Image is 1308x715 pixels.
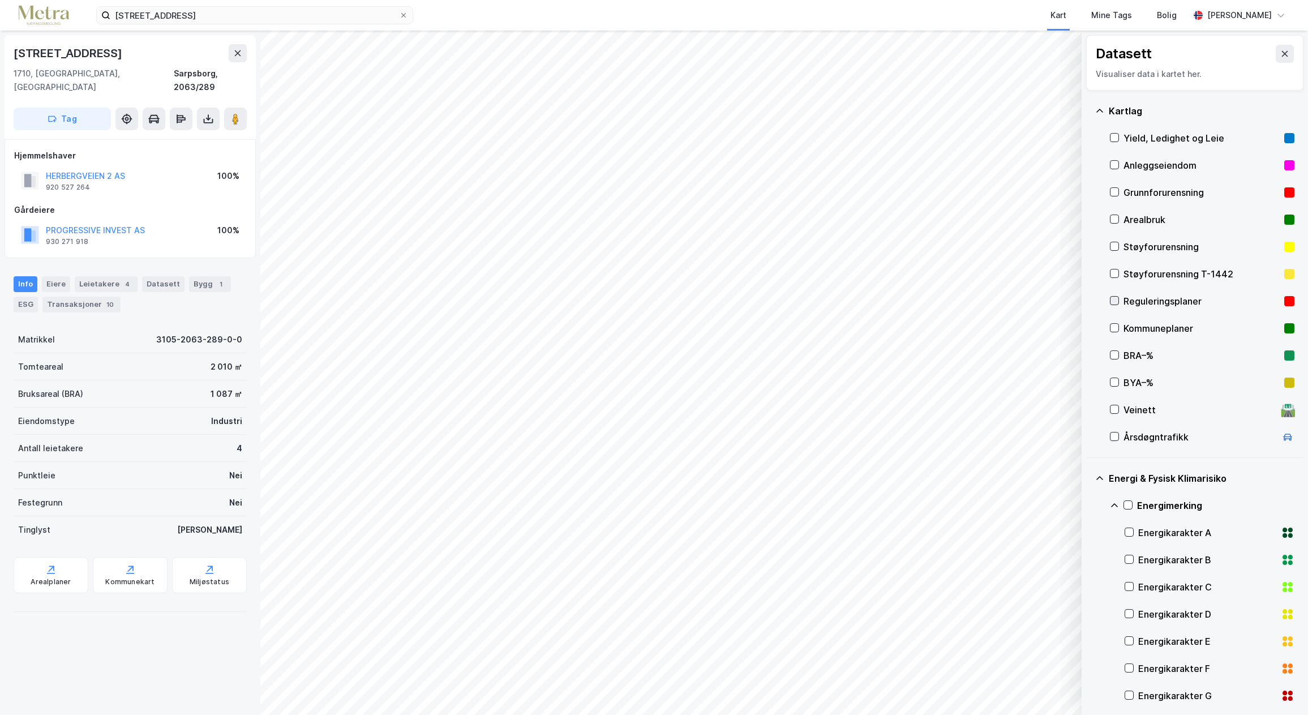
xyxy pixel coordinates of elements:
div: Sarpsborg, 2063/289 [174,67,247,94]
div: 2 010 ㎡ [211,360,242,374]
div: Nei [229,469,242,482]
div: Eiendomstype [18,414,75,428]
div: Energikarakter F [1138,662,1276,675]
div: Punktleie [18,469,55,482]
iframe: Chat Widget [1251,661,1308,715]
div: Energikarakter C [1138,580,1276,594]
div: Transaksjoner [42,297,121,312]
div: Industri [211,414,242,428]
div: Energi & Fysisk Klimarisiko [1109,472,1294,485]
div: 10 [104,299,116,310]
div: 1 087 ㎡ [211,387,242,401]
div: 1710, [GEOGRAPHIC_DATA], [GEOGRAPHIC_DATA] [14,67,174,94]
div: Gårdeiere [14,203,246,217]
div: 930 271 918 [46,237,88,246]
div: Støyforurensning [1123,240,1280,254]
div: Matrikkel [18,333,55,346]
div: 1 [215,279,226,290]
div: Energikarakter D [1138,607,1276,621]
div: Info [14,276,37,292]
input: Søk på adresse, matrikkel, gårdeiere, leietakere eller personer [110,7,399,24]
div: Anleggseiendom [1123,159,1280,172]
div: Kartlag [1109,104,1294,118]
img: metra-logo.256734c3b2bbffee19d4.png [18,6,69,25]
div: Energikarakter G [1138,689,1276,703]
div: Veinett [1123,403,1276,417]
div: Bruksareal (BRA) [18,387,83,401]
div: Antall leietakere [18,442,83,455]
div: Datasett [142,276,185,292]
div: [STREET_ADDRESS] [14,44,125,62]
div: 4 [122,279,133,290]
div: Arealbruk [1123,213,1280,226]
div: BYA–% [1123,376,1280,389]
div: Tomteareal [18,360,63,374]
div: Årsdøgntrafikk [1123,430,1276,444]
div: Arealplaner [31,577,71,586]
div: Grunnforurensning [1123,186,1280,199]
div: 920 527 264 [46,183,90,192]
div: Miljøstatus [190,577,229,586]
div: 4 [237,442,242,455]
div: Eiere [42,276,70,292]
div: Visualiser data i kartet her. [1096,67,1294,81]
div: Kontrollprogram for chat [1251,661,1308,715]
div: Kart [1050,8,1066,22]
div: Tinglyst [18,523,50,537]
div: BRA–% [1123,349,1280,362]
div: 3105-2063-289-0-0 [156,333,242,346]
div: 🛣️ [1280,403,1296,417]
div: Energimerking [1137,499,1294,512]
div: [PERSON_NAME] [1207,8,1272,22]
div: Kommuneplaner [1123,322,1280,335]
div: Hjemmelshaver [14,149,246,162]
div: Kommunekart [105,577,155,586]
div: ESG [14,297,38,312]
div: Festegrunn [18,496,62,510]
button: Tag [14,108,111,130]
div: Energikarakter B [1138,553,1276,567]
div: 100% [217,169,239,183]
div: Energikarakter A [1138,526,1276,540]
div: Bygg [189,276,231,292]
div: Energikarakter E [1138,635,1276,648]
div: Datasett [1096,45,1152,63]
div: [PERSON_NAME] [177,523,242,537]
div: Yield, Ledighet og Leie [1123,131,1280,145]
div: Reguleringsplaner [1123,294,1280,308]
div: Støyforurensning T-1442 [1123,267,1280,281]
div: 100% [217,224,239,237]
div: Leietakere [75,276,138,292]
div: Bolig [1157,8,1177,22]
div: Nei [229,496,242,510]
div: Mine Tags [1091,8,1132,22]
